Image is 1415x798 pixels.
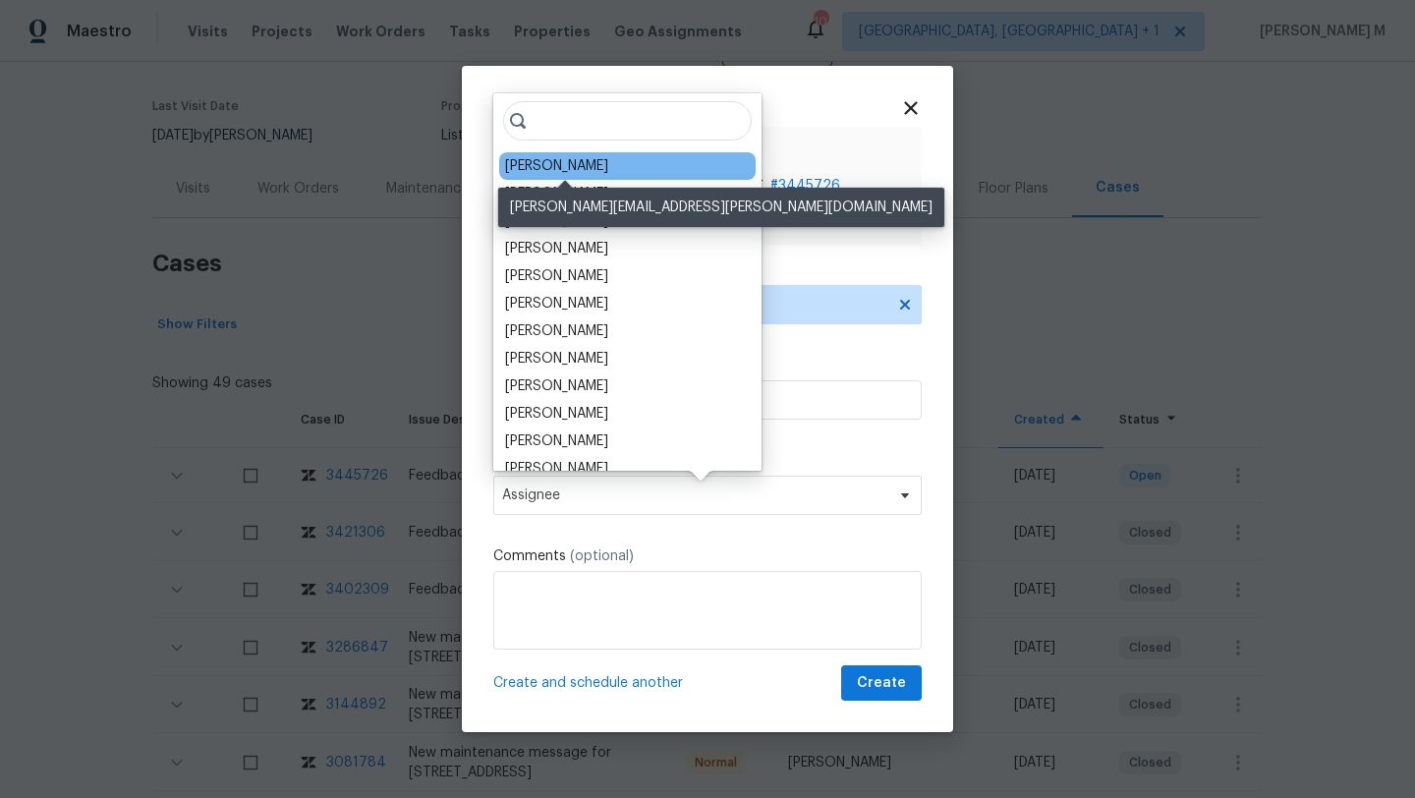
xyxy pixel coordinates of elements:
span: (optional) [570,549,634,563]
div: [PERSON_NAME] [505,376,608,396]
span: Assignee [502,487,887,503]
button: Create [841,665,922,702]
div: [PERSON_NAME] [505,404,608,424]
span: Close [900,97,922,119]
div: [PERSON_NAME] [505,156,608,176]
span: Case [672,142,906,170]
div: [PERSON_NAME] [505,294,608,313]
span: Create and schedule another [493,673,683,693]
div: [PERSON_NAME] [505,266,608,286]
div: [PERSON_NAME] [505,321,608,341]
div: [PERSON_NAME] [505,349,608,369]
span: Create [857,671,906,696]
div: [PERSON_NAME] [505,239,608,258]
span: # 3445726 [770,176,840,196]
div: [PERSON_NAME] [505,459,608,479]
div: [PERSON_NAME][EMAIL_ADDRESS][PERSON_NAME][DOMAIN_NAME] [498,188,944,227]
div: [PERSON_NAME] [505,184,608,203]
label: Comments [493,546,922,566]
div: [PERSON_NAME] [505,431,608,451]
